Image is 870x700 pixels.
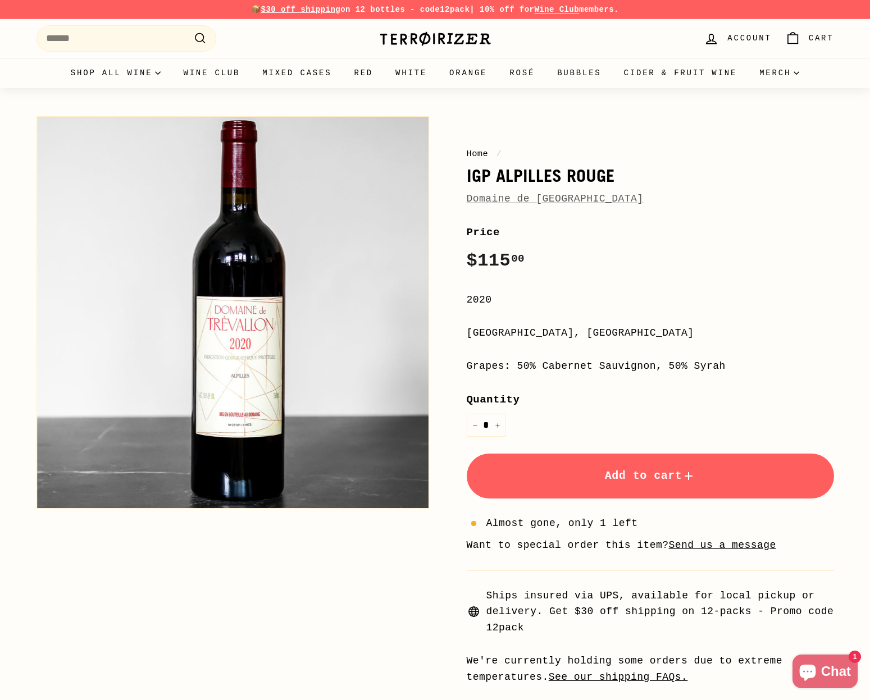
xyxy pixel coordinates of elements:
a: Send us a message [669,539,776,551]
h1: IGP Alpilles Rouge [467,166,834,185]
label: Price [467,224,834,241]
button: Add to cart [467,454,834,498]
div: [GEOGRAPHIC_DATA], [GEOGRAPHIC_DATA] [467,325,834,341]
nav: breadcrumbs [467,147,834,161]
a: Home [467,149,489,159]
div: 2020 [467,292,834,308]
div: Primary [14,58,857,88]
span: Almost gone, only 1 left [486,515,638,532]
label: Quantity [467,391,834,408]
a: Red [343,58,384,88]
span: Ships insured via UPS, available for local pickup or delivery. Get $30 off shipping on 12-packs -... [486,588,834,636]
summary: Merch [748,58,810,88]
a: Cart [778,22,841,55]
a: Cider & Fruit Wine [613,58,749,88]
a: Domaine de [GEOGRAPHIC_DATA] [467,193,644,204]
span: $115 [467,250,525,271]
button: Reduce item quantity by one [467,414,484,437]
strong: 12pack [440,5,470,14]
span: / [494,149,505,159]
span: $30 off shipping [261,5,341,14]
a: Wine Club [534,5,579,14]
a: Account [697,22,778,55]
sup: 00 [511,253,525,265]
a: Orange [438,58,498,88]
a: Rosé [498,58,546,88]
summary: Shop all wine [60,58,172,88]
button: Increase item quantity by one [489,414,506,437]
span: Account [727,32,771,44]
a: White [384,58,438,88]
span: Add to cart [605,469,696,482]
a: Mixed Cases [251,58,343,88]
li: Want to special order this item? [467,537,834,553]
inbox-online-store-chat: Shopify online store chat [789,655,861,691]
div: Grapes: 50% Cabernet Sauvignon, 50% Syrah [467,358,834,374]
a: See our shipping FAQs. [549,671,688,683]
span: Cart [809,32,834,44]
div: We're currently holding some orders due to extreme temperatures. [467,653,834,685]
a: Wine Club [172,58,251,88]
p: 📦 on 12 bottles - code | 10% off for members. [37,3,834,16]
a: Bubbles [546,58,612,88]
input: quantity [467,414,506,437]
